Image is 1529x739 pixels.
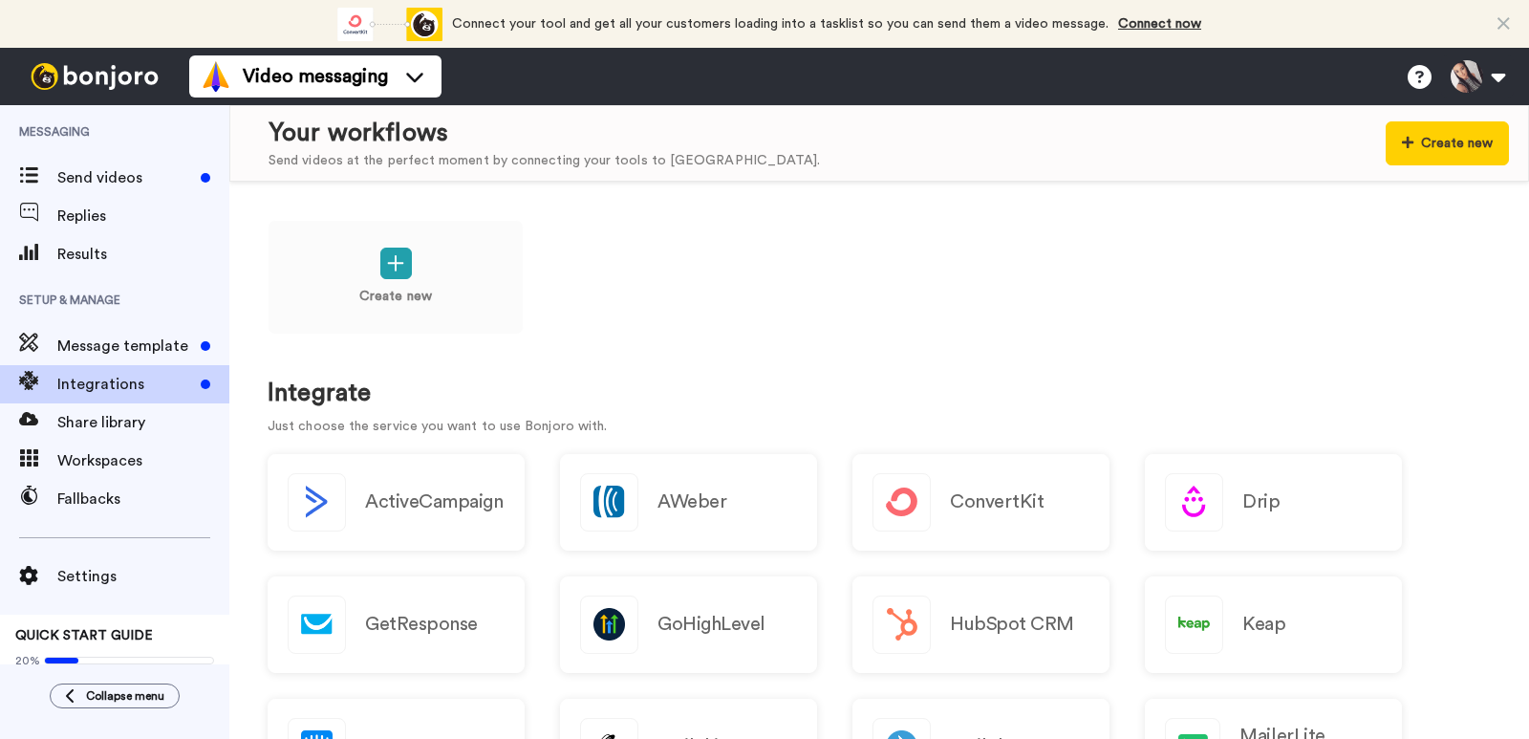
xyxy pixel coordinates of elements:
[560,454,817,551] a: AWeber
[1386,121,1509,165] button: Create new
[873,597,930,653] img: logo_hubspot.svg
[268,220,524,335] a: Create new
[1242,491,1280,512] h2: Drip
[57,411,229,434] span: Share library
[852,454,1109,551] a: ConvertKit
[201,61,231,92] img: vm-color.svg
[1166,597,1222,653] img: logo_keap.svg
[57,335,193,358] span: Message template
[23,63,166,90] img: bj-logo-header-white.svg
[289,597,345,653] img: logo_getresponse.svg
[243,63,388,90] span: Video messaging
[1145,454,1402,551] a: Drip
[268,454,525,551] button: ActiveCampaign
[268,380,1491,407] h1: Integrate
[1166,474,1222,531] img: logo_drip.svg
[452,17,1109,31] span: Connect your tool and get all your customers loading into a tasklist so you can send them a video...
[57,205,229,228] span: Replies
[57,488,229,511] span: Fallbacks
[852,576,1109,673] a: HubSpot CRM
[657,491,726,512] h2: AWeber
[1242,614,1285,635] h2: Keap
[657,614,765,635] h2: GoHighLevel
[268,576,525,673] a: GetResponse
[57,373,193,396] span: Integrations
[57,243,229,266] span: Results
[1145,576,1402,673] a: Keap
[365,491,503,512] h2: ActiveCampaign
[57,449,229,472] span: Workspaces
[15,653,40,668] span: 20%
[268,417,1491,437] p: Just choose the service you want to use Bonjoro with.
[359,287,432,307] p: Create new
[560,576,817,673] a: GoHighLevel
[337,8,442,41] div: animation
[57,565,229,588] span: Settings
[50,684,180,708] button: Collapse menu
[86,688,164,704] span: Collapse menu
[581,474,637,531] img: logo_aweber.svg
[950,614,1074,635] h2: HubSpot CRM
[873,474,930,531] img: logo_convertkit.svg
[581,597,637,653] img: logo_gohighlevel.png
[1118,17,1201,31] a: Connect now
[269,116,820,151] div: Your workflows
[289,474,345,531] img: logo_activecampaign.svg
[365,614,478,635] h2: GetResponse
[57,166,193,189] span: Send videos
[15,629,153,642] span: QUICK START GUIDE
[950,491,1044,512] h2: ConvertKit
[269,151,820,171] div: Send videos at the perfect moment by connecting your tools to [GEOGRAPHIC_DATA].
